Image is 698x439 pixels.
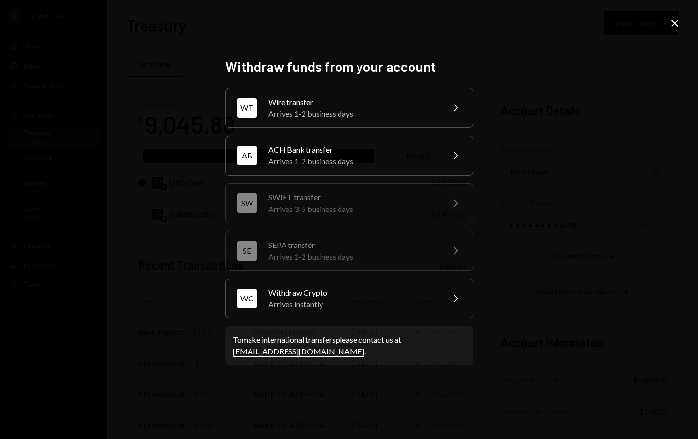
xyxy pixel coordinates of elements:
[268,251,438,263] div: Arrives 1-2 business days
[225,279,473,318] button: WCWithdraw CryptoArrives instantly
[268,144,438,156] div: ACH Bank transfer
[268,239,438,251] div: SEPA transfer
[225,136,473,176] button: ABACH Bank transferArrives 1-2 business days
[237,98,257,118] div: WT
[225,231,473,271] button: SESEPA transferArrives 1-2 business days
[237,193,257,213] div: SW
[225,88,473,128] button: WTWire transferArrives 1-2 business days
[233,334,465,357] div: To make international transfers please contact us at .
[225,183,473,223] button: SWSWIFT transferArrives 3-5 business days
[268,156,438,167] div: Arrives 1-2 business days
[268,96,438,108] div: Wire transfer
[268,287,438,299] div: Withdraw Crypto
[233,347,364,357] a: [EMAIL_ADDRESS][DOMAIN_NAME]
[268,203,438,215] div: Arrives 3-5 business days
[237,289,257,308] div: WC
[237,146,257,165] div: AB
[268,108,438,120] div: Arrives 1-2 business days
[237,241,257,261] div: SE
[225,57,473,76] h2: Withdraw funds from your account
[268,299,438,310] div: Arrives instantly
[268,192,438,203] div: SWIFT transfer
